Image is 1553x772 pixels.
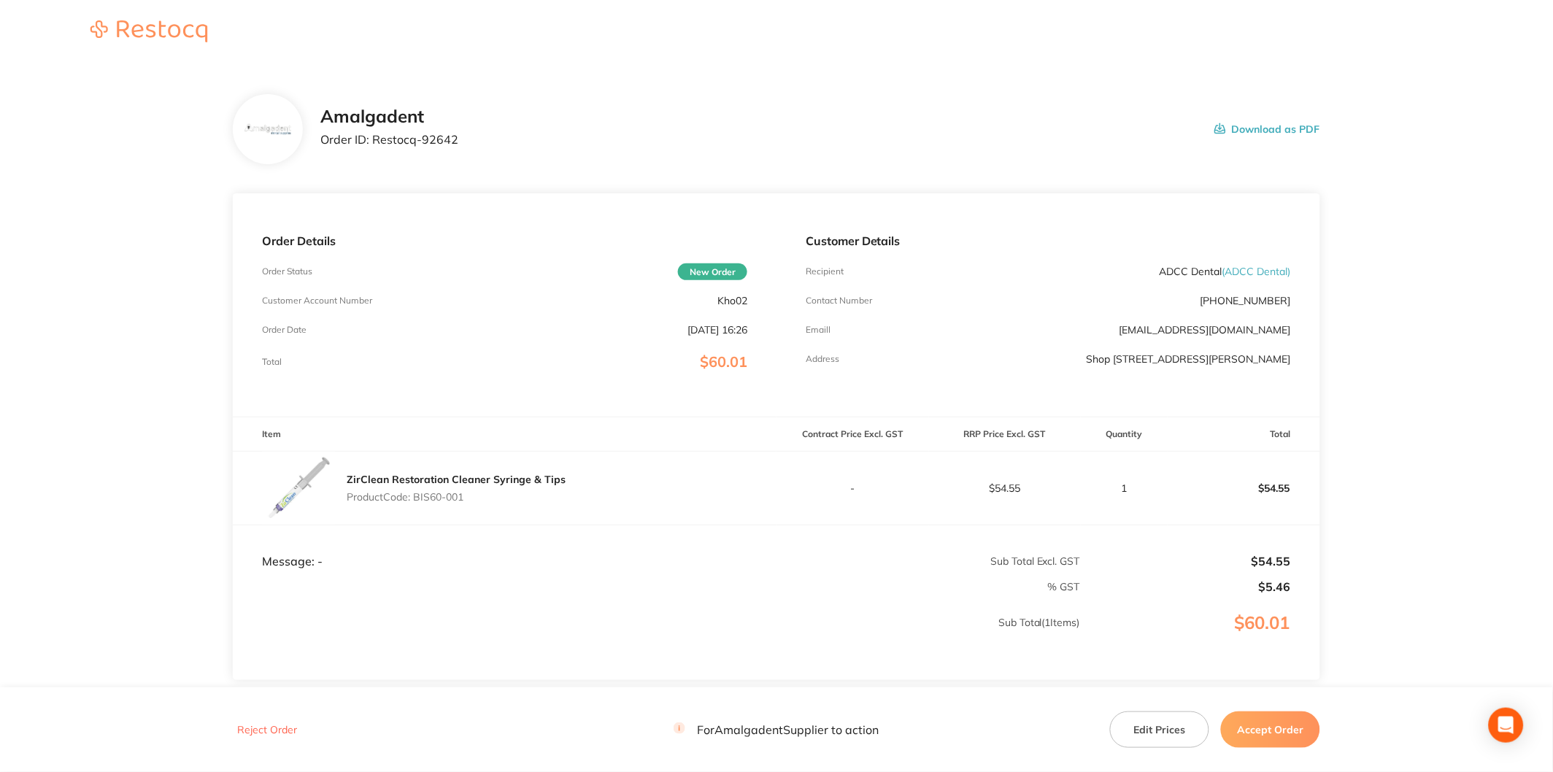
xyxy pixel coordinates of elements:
h2: Amalgadent [320,107,458,127]
p: $60.01 [1082,613,1319,663]
button: Download as PDF [1214,107,1320,152]
p: For Amalgadent Supplier to action [674,723,879,737]
p: Customer Details [806,234,1291,247]
img: b285Ymlzag [244,123,292,136]
p: Contact Number [806,296,872,306]
button: Edit Prices [1110,711,1209,748]
p: Order Details [262,234,747,247]
p: Recipient [806,266,844,277]
p: ADCC Dental [1160,266,1291,277]
p: 1 [1082,482,1167,494]
p: [PHONE_NUMBER] [1201,295,1291,306]
p: [DATE] 16:26 [687,324,747,336]
th: Total [1168,417,1320,452]
span: ( ADCC Dental ) [1222,265,1291,278]
button: Accept Order [1221,711,1320,748]
p: Customer Account Number [262,296,372,306]
td: Message: - [233,525,776,568]
p: $54.55 [1168,471,1319,506]
button: Reject Order [233,724,301,737]
p: Order ID: Restocq- 92642 [320,133,458,146]
p: Sub Total Excl. GST [777,555,1080,567]
span: $60.01 [700,352,747,371]
th: RRP Price Excl. GST [929,417,1082,452]
p: - [777,482,928,494]
p: $54.55 [930,482,1081,494]
a: Restocq logo [76,20,222,45]
p: Shop [STREET_ADDRESS][PERSON_NAME] [1087,353,1291,365]
p: Product Code: BIS60-001 [347,491,566,503]
a: [EMAIL_ADDRESS][DOMAIN_NAME] [1120,323,1291,336]
p: Kho02 [717,295,747,306]
th: Quantity [1081,417,1168,452]
p: Emaill [806,325,831,335]
img: bHFlMndscA [262,452,335,525]
th: Item [233,417,776,452]
p: $5.46 [1082,580,1291,593]
p: Address [806,354,839,364]
img: Restocq logo [76,20,222,42]
th: Contract Price Excl. GST [776,417,929,452]
a: ZirClean Restoration Cleaner Syringe & Tips [347,473,566,486]
p: Sub Total ( 1 Items) [234,617,1080,657]
span: New Order [678,263,747,280]
p: $54.55 [1082,555,1291,568]
p: % GST [234,581,1080,592]
div: Open Intercom Messenger [1489,708,1524,743]
p: Order Status [262,266,312,277]
p: Order Date [262,325,307,335]
p: Total [262,357,282,367]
